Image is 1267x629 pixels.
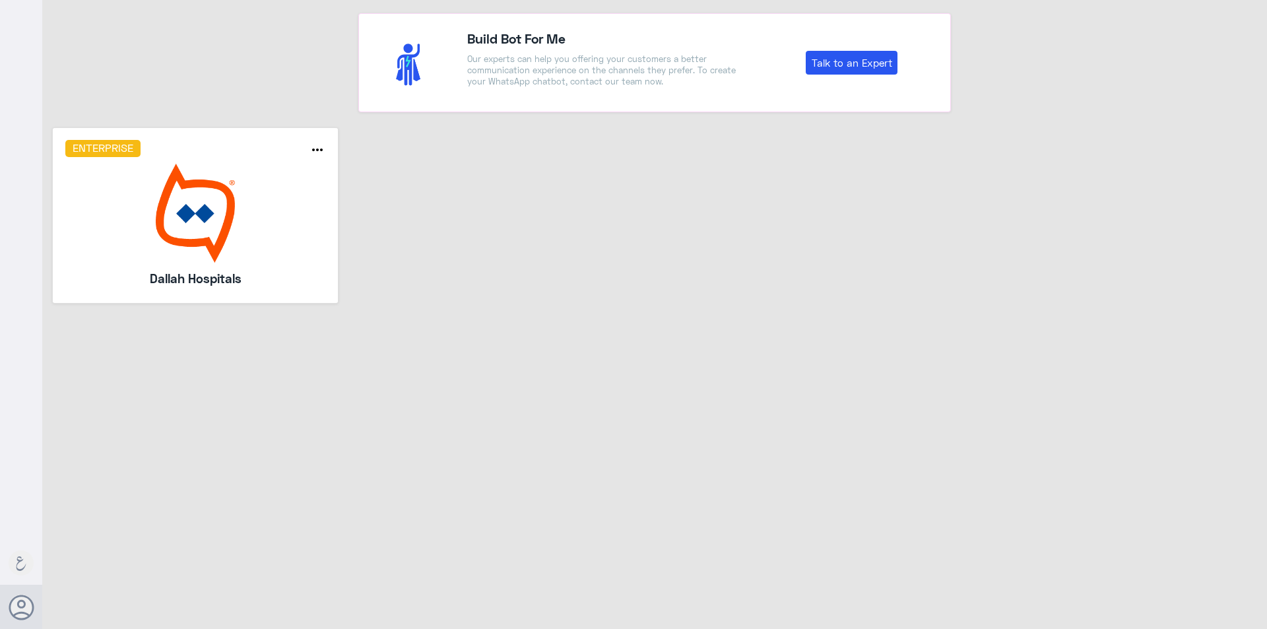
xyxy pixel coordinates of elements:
[100,269,290,288] h5: Dallah Hospitals
[9,595,34,620] button: Avatar
[309,142,325,161] button: more_horiz
[309,142,325,158] i: more_horiz
[65,140,141,157] h6: Enterprise
[806,51,897,75] a: Talk to an Expert
[467,28,743,48] h4: Build Bot For Me
[65,164,326,263] img: bot image
[467,53,743,87] p: Our experts can help you offering your customers a better communication experience on the channel...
